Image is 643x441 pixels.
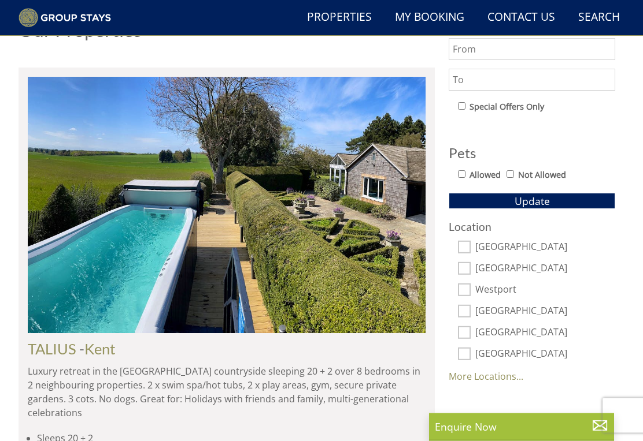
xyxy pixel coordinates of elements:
label: Not Allowed [518,169,566,182]
h1: Our Properties [19,20,435,40]
span: Update [515,195,550,208]
label: [GEOGRAPHIC_DATA] [475,242,615,255]
a: My Booking [390,5,469,31]
label: [GEOGRAPHIC_DATA] [475,327,615,340]
a: Search [574,5,624,31]
label: [GEOGRAPHIC_DATA] [475,349,615,361]
label: [GEOGRAPHIC_DATA] [475,306,615,319]
a: Properties [302,5,376,31]
button: Update [449,193,615,210]
a: TALIUS [28,341,76,358]
label: Westport [475,285,615,297]
label: Allowed [470,169,501,182]
p: Enquire Now [435,419,608,434]
span: - [79,341,116,358]
label: Special Offers Only [470,101,544,114]
h3: Pets [449,146,615,161]
input: To [449,69,615,91]
img: Group Stays [19,8,111,28]
input: From [449,39,615,61]
label: [GEOGRAPHIC_DATA] [475,263,615,276]
h3: Location [449,221,615,233]
img: Talius-kent-large-group-holiday-home-sleeps-19.original.jpg [28,77,426,334]
a: More Locations... [449,371,523,383]
a: Kent [84,341,116,358]
a: Contact Us [483,5,560,31]
p: Luxury retreat in the [GEOGRAPHIC_DATA] countryside sleeping 20 + 2 over 8 bedrooms in 2 neighbou... [28,365,426,420]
